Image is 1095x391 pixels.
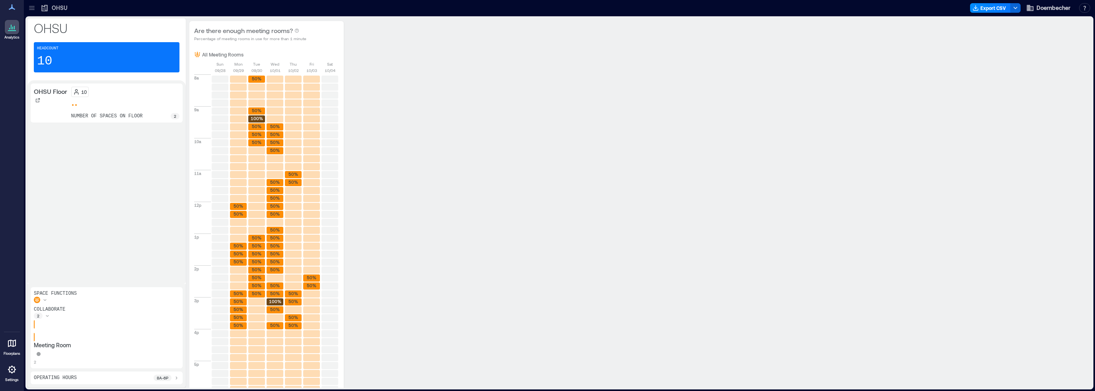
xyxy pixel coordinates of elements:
text: 50% [252,267,261,272]
p: Floorplans [4,351,20,356]
text: 50% [270,195,280,200]
text: 50% [234,299,243,304]
p: All Meeting Rooms [202,51,244,58]
text: 50% [270,140,280,145]
text: 50% [270,203,280,208]
p: Sat [327,61,333,67]
p: 2 [37,313,39,319]
p: Fri [310,61,314,67]
p: Are there enough meeting rooms? [194,26,293,35]
text: 50% [252,283,261,288]
text: 50% [288,171,298,177]
text: 50% [252,251,261,256]
p: Mon [234,61,243,67]
text: 50% [270,283,280,288]
p: 10 [37,53,52,69]
span: Doernbecher [1037,4,1070,12]
text: 50% [252,291,261,296]
text: 50% [234,315,243,320]
text: 50% [234,291,243,296]
p: 10/03 [306,67,317,74]
text: 50% [288,179,298,185]
text: 50% [270,227,280,232]
text: 50% [252,243,261,248]
text: 50% [307,275,316,280]
text: 50% [270,235,280,240]
text: 50% [288,299,298,304]
text: 50% [270,211,280,216]
p: Analytics [4,35,19,40]
text: 50% [270,291,280,296]
p: 2 [34,359,179,365]
button: Export CSV [970,3,1011,13]
p: 4p [194,329,199,336]
a: Analytics [2,18,22,42]
text: 50% [288,291,298,296]
text: 50% [270,307,280,312]
button: Doernbecher [1024,2,1073,14]
text: 50% [270,187,280,193]
p: number of spaces on floor [71,113,143,119]
p: 10/04 [325,67,335,74]
p: collaborate [34,306,179,313]
text: 50% [252,259,261,264]
text: 50% [234,259,243,264]
text: 50% [270,267,280,272]
p: 10a [194,138,201,145]
p: Percentage of meeting rooms in use for more than 1 minute [194,35,306,42]
text: 50% [234,211,243,216]
p: Headcount [37,45,58,52]
text: 50% [270,148,280,153]
text: 50% [252,124,261,129]
p: 10/02 [288,67,299,74]
text: 50% [234,203,243,208]
p: 2p [194,266,199,272]
a: Settings [2,360,21,385]
p: 9a [194,107,199,113]
text: 50% [270,251,280,256]
p: 09/28 [215,67,226,74]
text: 50% [270,259,280,264]
p: OHSU [52,4,67,12]
p: 3p [194,298,199,304]
p: Operating Hours [34,375,77,381]
text: 50% [252,108,261,113]
text: 50% [270,243,280,248]
text: 50% [252,275,261,280]
p: 09/29 [233,67,244,74]
p: 09/30 [251,67,262,74]
p: Wed [271,61,279,67]
text: 50% [288,315,298,320]
text: 100% [251,116,263,121]
text: 50% [270,323,280,328]
p: Space Functions [34,290,179,297]
p: 10/01 [270,67,281,74]
p: Tue [253,61,260,67]
text: 50% [234,323,243,328]
p: Meeting Room [34,341,179,349]
p: 2 [174,113,176,119]
p: Thu [290,61,297,67]
text: 50% [252,76,261,81]
text: 50% [234,243,243,248]
p: 8a [194,75,199,81]
p: 5p [194,361,199,368]
p: 12p [194,202,201,208]
text: 50% [252,235,261,240]
p: 8a - 6p [157,375,168,381]
p: Sun [216,61,224,67]
text: 50% [288,323,298,328]
text: 50% [270,179,280,185]
text: 50% [234,307,243,312]
p: 10 [81,89,87,95]
text: 100% [269,299,281,304]
text: 50% [270,132,280,137]
p: 11a [194,170,201,177]
text: 50% [252,132,261,137]
p: Settings [5,377,19,382]
text: 50% [234,251,243,256]
p: 1p [194,234,199,240]
p: OHSU [34,20,179,36]
text: 50% [270,124,280,129]
p: OHSU Floor [34,87,67,96]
